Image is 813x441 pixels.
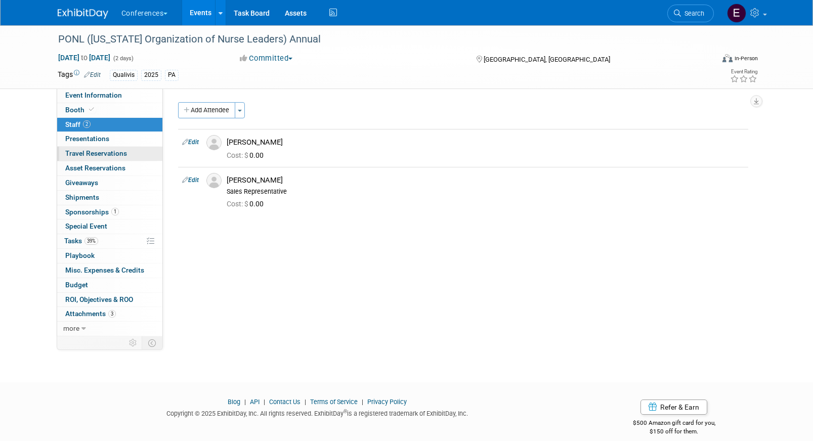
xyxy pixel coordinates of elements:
td: Toggle Event Tabs [142,336,162,349]
div: $500 Amazon gift card for you, [592,412,756,435]
span: more [63,324,79,332]
span: Staff [65,120,91,128]
td: Personalize Event Tab Strip [124,336,142,349]
span: Attachments [65,310,116,318]
div: $150 off for them. [592,427,756,436]
a: Presentations [57,132,162,146]
a: Privacy Policy [367,398,407,406]
div: Event Format [654,53,758,68]
span: Budget [65,281,88,289]
sup: ® [344,409,347,414]
a: Search [667,5,714,22]
a: Edit [84,71,101,78]
a: Attachments3 [57,307,162,321]
a: Edit [182,139,199,146]
span: | [302,398,309,406]
span: Special Event [65,222,107,230]
button: Committed [236,53,296,64]
a: Misc. Expenses & Credits [57,263,162,278]
span: Booth [65,106,96,114]
span: [DATE] [DATE] [58,53,111,62]
a: Event Information [57,89,162,103]
button: Add Attendee [178,102,235,118]
span: 0.00 [227,151,268,159]
div: Sales Representative [227,188,744,196]
div: [PERSON_NAME] [227,175,744,185]
span: | [359,398,366,406]
img: Associate-Profile-5.png [206,173,222,188]
span: 1 [111,208,119,215]
a: Playbook [57,249,162,263]
a: Booth [57,103,162,117]
span: [GEOGRAPHIC_DATA], [GEOGRAPHIC_DATA] [484,56,610,63]
span: ROI, Objectives & ROO [65,295,133,303]
a: Special Event [57,219,162,234]
span: | [261,398,268,406]
div: Copyright © 2025 ExhibitDay, Inc. All rights reserved. ExhibitDay is a registered trademark of Ex... [58,407,578,418]
span: 2 [83,120,91,128]
span: Sponsorships [65,208,119,216]
span: | [242,398,248,406]
div: In-Person [734,55,758,62]
span: Event Information [65,91,122,99]
a: ROI, Objectives & ROO [57,293,162,307]
img: Format-Inperson.png [722,54,733,62]
span: Cost: $ [227,151,249,159]
td: Tags [58,69,101,81]
div: PA [165,70,179,80]
a: Sponsorships1 [57,205,162,219]
span: (2 days) [112,55,134,62]
span: Shipments [65,193,99,201]
img: Associate-Profile-5.png [206,135,222,150]
span: to [79,54,89,62]
img: ExhibitDay [58,9,108,19]
span: Giveaways [65,179,98,187]
span: Misc. Expenses & Credits [65,266,144,274]
a: Budget [57,278,162,292]
span: Search [681,10,704,17]
a: Staff2 [57,118,162,132]
a: Edit [182,177,199,184]
span: 3 [108,310,116,318]
a: Refer & Earn [640,400,707,415]
div: 2025 [141,70,161,80]
span: 39% [84,237,98,245]
span: Presentations [65,135,109,143]
a: API [250,398,260,406]
a: Giveaways [57,176,162,190]
span: Playbook [65,251,95,259]
a: Tasks39% [57,234,162,248]
a: Blog [228,398,240,406]
span: Cost: $ [227,200,249,208]
div: [PERSON_NAME] [227,138,744,147]
span: Asset Reservations [65,164,125,172]
img: Erin Anderson [727,4,746,23]
a: Terms of Service [310,398,358,406]
a: Contact Us [269,398,301,406]
div: PONL ([US_STATE] Organization of Nurse Leaders) Annual [55,30,699,49]
a: Shipments [57,191,162,205]
i: Booth reservation complete [89,107,94,112]
a: Travel Reservations [57,147,162,161]
div: Qualivis [110,70,138,80]
a: Asset Reservations [57,161,162,175]
div: Event Rating [730,69,757,74]
span: Tasks [64,237,98,245]
a: more [57,322,162,336]
span: Travel Reservations [65,149,127,157]
span: 0.00 [227,200,268,208]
